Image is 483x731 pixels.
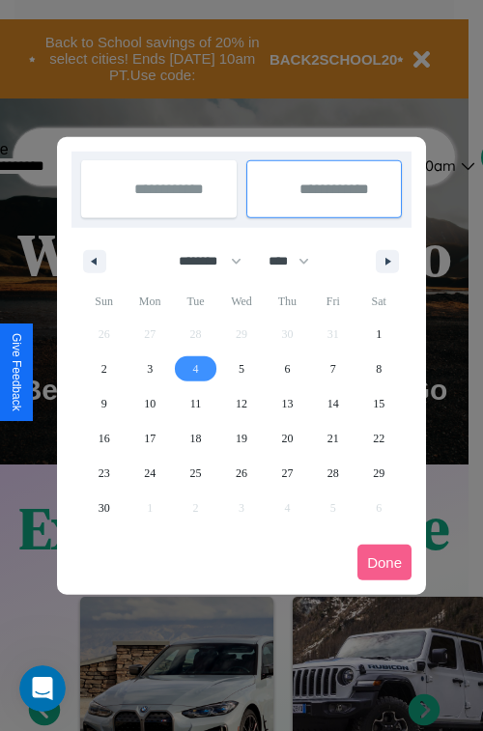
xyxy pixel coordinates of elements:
button: 30 [81,491,127,525]
span: 26 [236,456,247,491]
span: 10 [144,386,156,421]
button: 22 [356,421,402,456]
button: 28 [310,456,355,491]
button: 1 [356,317,402,351]
button: 23 [81,456,127,491]
span: 1 [376,317,382,351]
span: 12 [236,386,247,421]
button: 8 [356,351,402,386]
button: 2 [81,351,127,386]
span: 16 [99,421,110,456]
span: 6 [284,351,290,386]
button: 19 [218,421,264,456]
span: Thu [265,286,310,317]
button: 9 [81,386,127,421]
button: 5 [218,351,264,386]
button: 17 [127,421,172,456]
button: 14 [310,386,355,421]
button: 6 [265,351,310,386]
span: Tue [173,286,218,317]
span: 27 [281,456,293,491]
span: 9 [101,386,107,421]
span: Mon [127,286,172,317]
span: 17 [144,421,156,456]
span: Wed [218,286,264,317]
span: 22 [373,421,384,456]
button: 29 [356,456,402,491]
span: 2 [101,351,107,386]
span: 15 [373,386,384,421]
span: 8 [376,351,382,386]
button: Done [357,545,412,580]
button: 25 [173,456,218,491]
span: 21 [327,421,339,456]
button: 24 [127,456,172,491]
span: 25 [190,456,202,491]
span: 4 [193,351,199,386]
button: 10 [127,386,172,421]
span: 20 [281,421,293,456]
button: 15 [356,386,402,421]
span: 13 [281,386,293,421]
span: 14 [327,386,339,421]
button: 20 [265,421,310,456]
span: 28 [327,456,339,491]
button: 7 [310,351,355,386]
button: 18 [173,421,218,456]
div: Give Feedback [10,333,23,411]
button: 27 [265,456,310,491]
button: 13 [265,386,310,421]
button: 21 [310,421,355,456]
span: 7 [330,351,336,386]
span: 19 [236,421,247,456]
span: 24 [144,456,156,491]
span: Sat [356,286,402,317]
span: 23 [99,456,110,491]
button: 26 [218,456,264,491]
span: 3 [147,351,153,386]
button: 16 [81,421,127,456]
span: 18 [190,421,202,456]
iframe: Intercom live chat [19,665,66,712]
span: 11 [190,386,202,421]
button: 3 [127,351,172,386]
span: 5 [239,351,244,386]
button: 4 [173,351,218,386]
span: 30 [99,491,110,525]
button: 11 [173,386,218,421]
button: 12 [218,386,264,421]
span: Sun [81,286,127,317]
span: Fri [310,286,355,317]
span: 29 [373,456,384,491]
